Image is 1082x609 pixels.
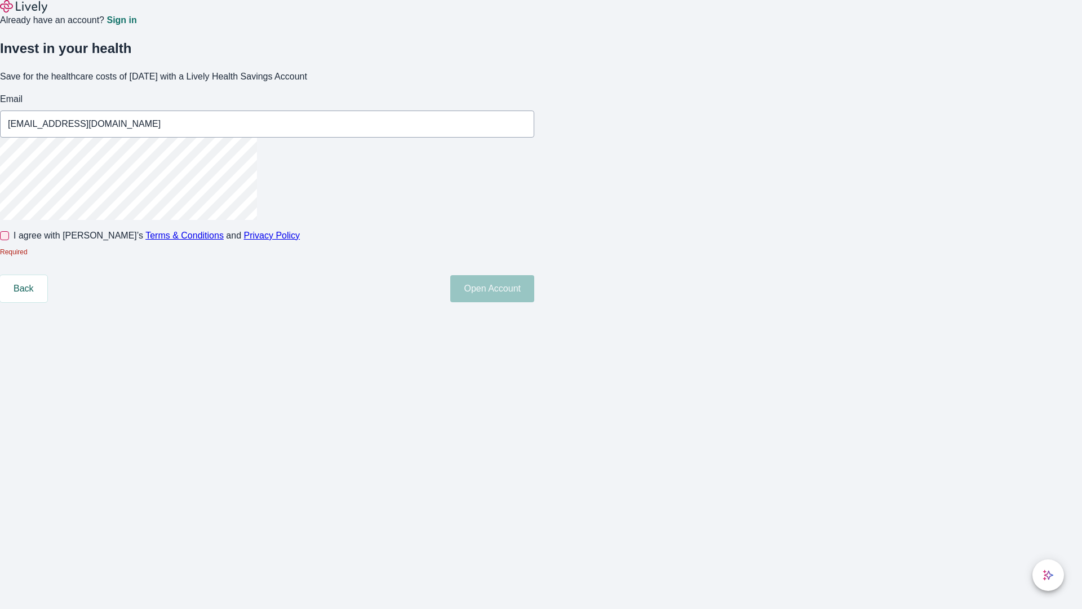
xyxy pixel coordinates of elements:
[14,229,300,242] span: I agree with [PERSON_NAME]’s and
[107,16,136,25] a: Sign in
[244,231,300,240] a: Privacy Policy
[145,231,224,240] a: Terms & Conditions
[1032,559,1064,591] button: chat
[1043,570,1054,581] svg: Lively AI Assistant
